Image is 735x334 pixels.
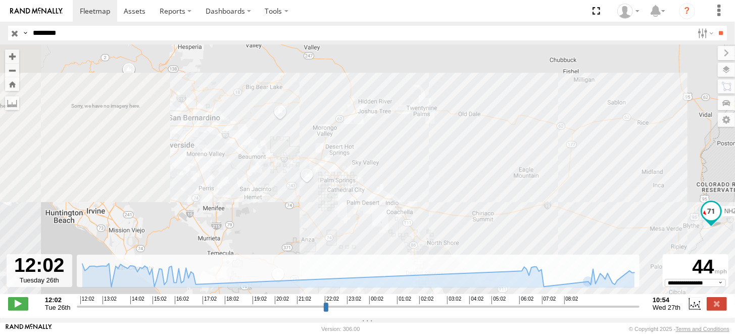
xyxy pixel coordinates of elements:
div: © Copyright 2025 - [629,326,729,332]
span: 19:02 [253,296,267,304]
span: 20:02 [275,296,289,304]
div: Zulema McIntosch [614,4,643,19]
span: 17:02 [203,296,217,304]
button: Zoom in [5,50,19,63]
span: 18:02 [225,296,239,304]
span: 06:02 [519,296,533,304]
span: Tue 26th Aug 2025 [45,304,71,311]
label: Play/Stop [8,297,28,310]
span: 03:02 [447,296,461,304]
span: 08:02 [564,296,578,304]
span: 02:02 [419,296,433,304]
span: 22:02 [325,296,339,304]
span: 13:02 [103,296,117,304]
strong: 10:54 [653,296,680,304]
button: Zoom Home [5,77,19,91]
i: ? [679,3,695,19]
button: Zoom out [5,63,19,77]
a: Visit our Website [6,324,52,334]
span: 04:02 [469,296,483,304]
span: 01:02 [397,296,411,304]
div: 44 [664,256,727,279]
span: 15:02 [153,296,167,304]
label: Search Filter Options [694,26,715,40]
img: rand-logo.svg [10,8,63,15]
span: 16:02 [175,296,189,304]
span: 14:02 [130,296,144,304]
span: 05:02 [492,296,506,304]
span: Wed 27th Aug 2025 [653,304,680,311]
span: 12:02 [80,296,94,304]
span: 23:02 [347,296,361,304]
span: 21:02 [297,296,311,304]
label: Map Settings [718,113,735,127]
label: Search Query [21,26,29,40]
span: 00:02 [369,296,383,304]
a: Terms and Conditions [676,326,729,332]
strong: 12:02 [45,296,71,304]
label: Close [707,297,727,310]
span: 07:02 [542,296,556,304]
label: Measure [5,96,19,110]
div: Version: 306.00 [321,326,360,332]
